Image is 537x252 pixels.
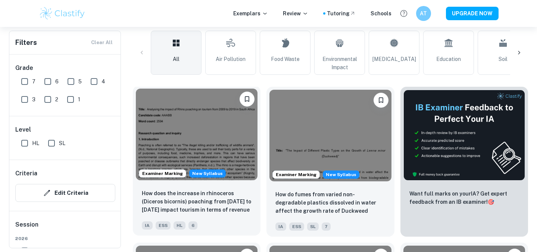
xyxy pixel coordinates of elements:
[15,184,115,202] button: Edit Criteria
[173,55,179,63] span: All
[397,7,410,20] button: Help and Feedback
[39,6,86,21] img: Clastify logo
[307,222,319,231] span: SL
[189,169,226,178] span: New Syllabus
[409,190,519,206] p: Want full marks on your IA ? Get expert feedback from an IB examiner!
[446,7,499,20] button: UPGRADE NOW
[15,64,115,73] h6: Grade
[102,77,105,86] span: 4
[15,235,115,242] span: 2026
[59,139,65,147] span: SL
[372,55,416,63] span: [MEDICAL_DATA]
[78,77,82,86] span: 5
[275,222,286,231] span: IA
[78,95,80,104] span: 1
[269,90,391,181] img: ESS IA example thumbnail: How do fumes from varied non-degradable
[15,37,37,48] h6: Filters
[275,190,385,216] p: How do fumes from varied non-degradable plastics dissolved in water affect the growth rate of Duc...
[271,55,300,63] span: Food Waste
[55,95,58,104] span: 2
[216,55,246,63] span: Air Pollution
[188,221,197,230] span: 6
[323,170,359,179] div: Starting from the May 2026 session, the ESS IA requirements have changed. We created this exempla...
[283,9,308,18] p: Review
[32,139,39,147] span: HL
[419,9,428,18] h6: AT
[233,9,268,18] p: Exemplars
[289,222,304,231] span: ESS
[374,93,388,108] button: Bookmark
[32,77,35,86] span: 7
[416,6,431,21] button: AT
[142,221,153,230] span: IA
[400,87,528,237] a: ThumbnailWant full marks on yourIA? Get expert feedback from an IB examiner!
[488,199,494,205] span: 🎯
[273,171,319,178] span: Examiner Marking
[156,221,171,230] span: ESS
[327,9,356,18] a: Tutoring
[240,92,255,107] button: Bookmark
[371,9,391,18] a: Schools
[15,169,37,178] h6: Criteria
[266,87,394,237] a: Examiner MarkingStarting from the May 2026 session, the ESS IA requirements have changed. We crea...
[318,55,362,71] span: Environmental Impact
[15,220,115,235] h6: Session
[322,222,331,231] span: 7
[174,221,185,230] span: HL
[189,169,226,178] div: Starting from the May 2026 session, the ESS IA requirements have changed. We created this exempla...
[32,95,35,104] span: 3
[55,77,59,86] span: 6
[136,89,257,180] img: ESS IA example thumbnail: How does the increase in rhinoceros (Dic
[403,90,525,181] img: Thumbnail
[133,87,260,237] a: Examiner MarkingStarting from the May 2026 session, the ESS IA requirements have changed. We crea...
[499,55,508,63] span: Soil
[142,189,252,215] p: How does the increase in rhinoceros (Diceros bicornis) poaching from 2011 to 2021 impact tourism ...
[436,55,461,63] span: Education
[323,170,359,179] span: New Syllabus
[15,125,115,134] h6: Level
[139,170,186,177] span: Examiner Marking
